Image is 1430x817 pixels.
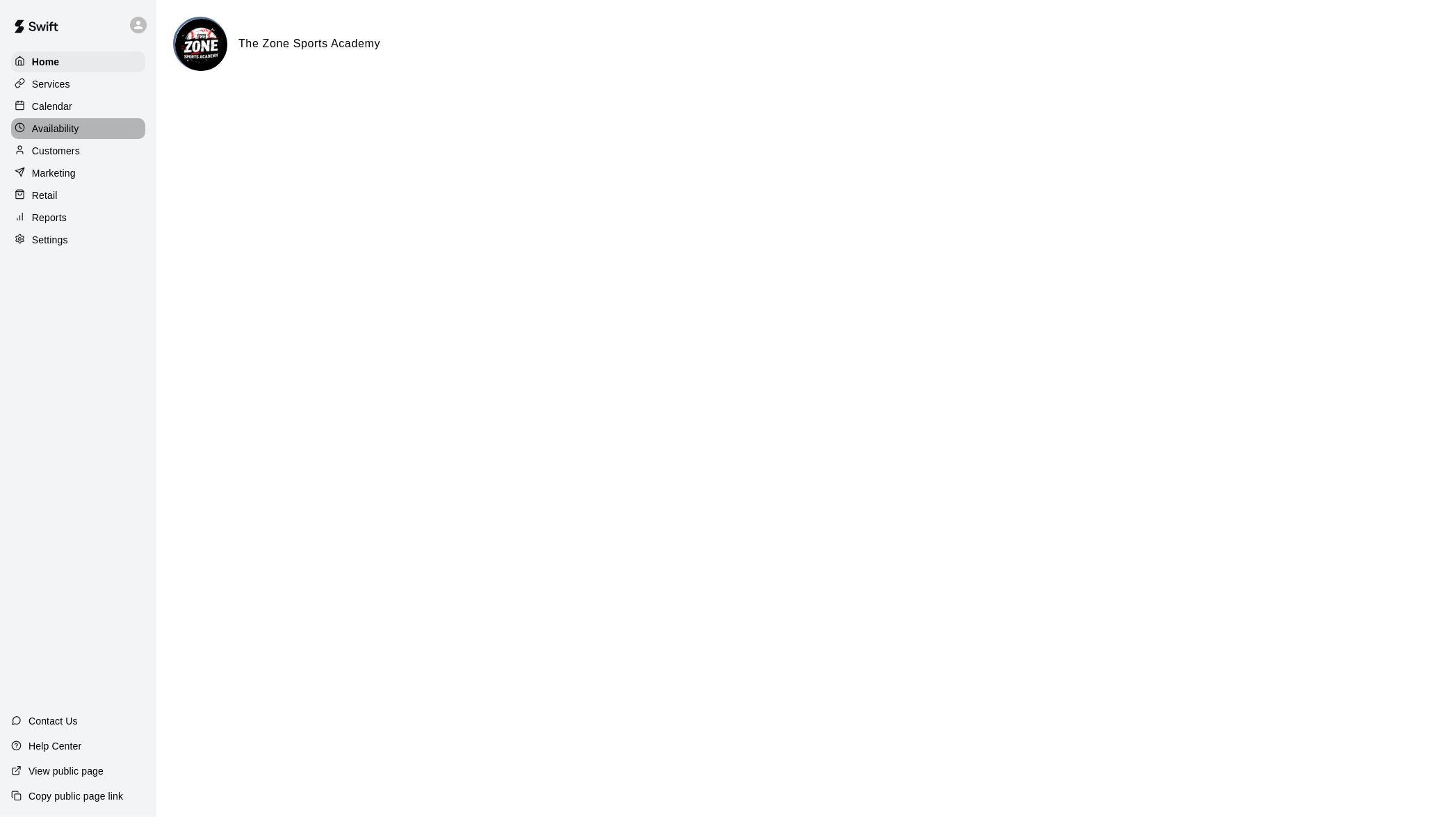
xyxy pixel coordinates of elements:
[11,74,145,95] a: Services
[175,19,227,71] img: The Zone Sports Academy logo
[11,185,145,206] a: Retail
[11,51,145,72] a: Home
[11,229,145,250] a: Settings
[32,99,72,113] p: Calendar
[11,118,145,139] a: Availability
[29,789,123,803] p: Copy public page link
[32,166,76,180] p: Marketing
[29,764,104,778] p: View public page
[11,163,145,184] a: Marketing
[11,96,145,117] a: Calendar
[11,207,145,228] a: Reports
[29,714,78,728] p: Contact Us
[32,55,60,69] p: Home
[238,35,380,53] h6: The Zone Sports Academy
[32,122,79,136] p: Availability
[32,211,67,225] p: Reports
[32,77,70,91] p: Services
[32,233,68,247] p: Settings
[32,144,80,158] p: Customers
[11,140,145,161] a: Customers
[32,188,58,202] p: Retail
[29,739,81,753] p: Help Center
